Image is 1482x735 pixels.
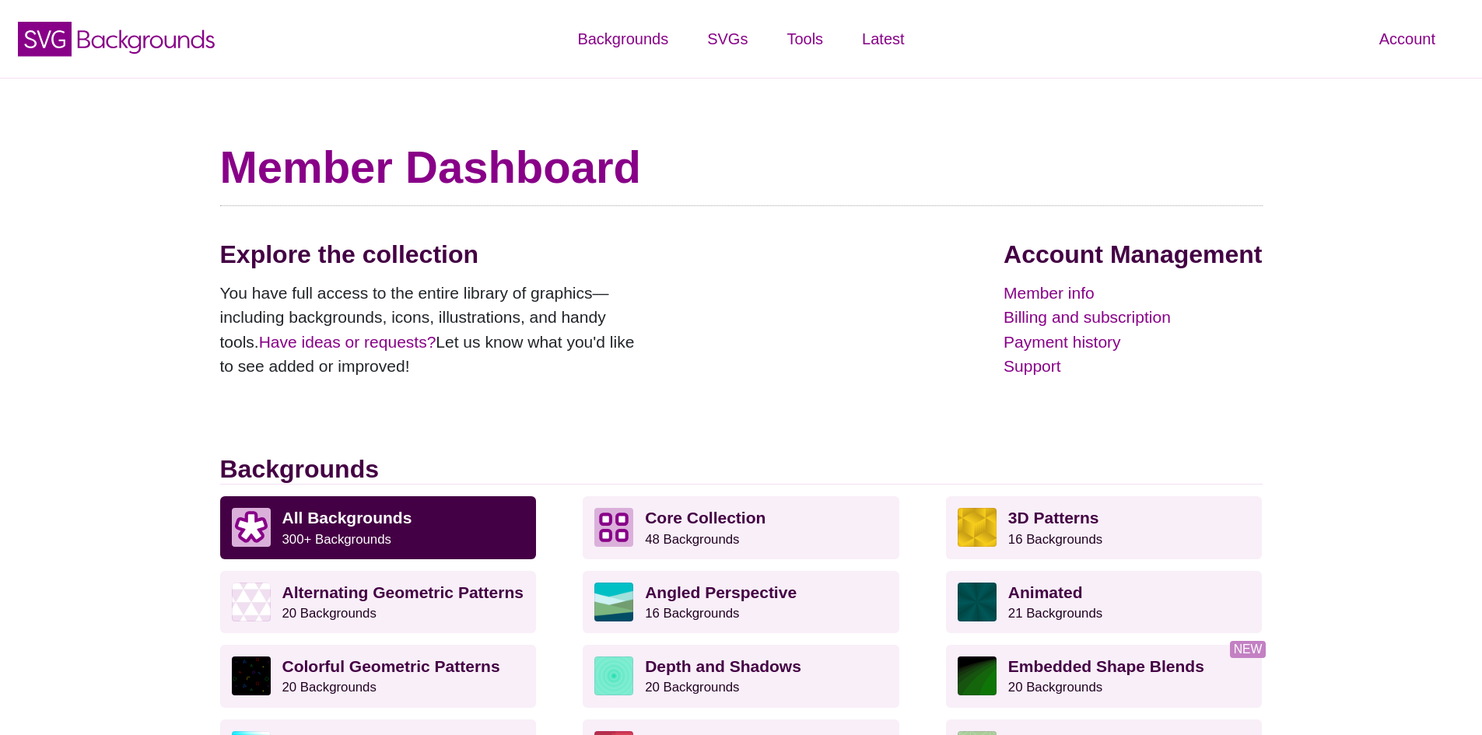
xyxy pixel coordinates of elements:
a: Have ideas or requests? [259,333,436,351]
a: Animated21 Backgrounds [946,571,1263,633]
a: SVGs [688,16,767,62]
img: abstract landscape with sky mountains and water [594,583,633,621]
strong: Core Collection [645,509,766,527]
strong: Embedded Shape Blends [1008,657,1204,675]
small: 20 Backgrounds [282,680,377,695]
a: Embedded Shape Blends20 Backgrounds [946,645,1263,707]
small: 300+ Backgrounds [282,532,391,547]
p: You have full access to the entire library of graphics—including backgrounds, icons, illustration... [220,281,648,379]
a: All Backgrounds 300+ Backgrounds [220,496,537,558]
img: a rainbow pattern of outlined geometric shapes [232,656,271,695]
h2: Account Management [1004,240,1262,269]
small: 16 Backgrounds [645,606,739,621]
strong: All Backgrounds [282,509,412,527]
small: 21 Backgrounds [1008,606,1102,621]
a: Support [1004,354,1262,379]
img: fancy golden cube pattern [958,508,997,547]
a: Tools [767,16,843,62]
small: 20 Backgrounds [282,606,377,621]
a: Member info [1004,281,1262,306]
small: 16 Backgrounds [1008,532,1102,547]
strong: Alternating Geometric Patterns [282,583,524,601]
a: Core Collection 48 Backgrounds [583,496,899,558]
small: 20 Backgrounds [1008,680,1102,695]
a: Backgrounds [558,16,688,62]
a: Account [1360,16,1455,62]
h2: Backgrounds [220,454,1263,485]
img: green layered rings within rings [594,656,633,695]
a: Latest [843,16,923,62]
a: Angled Perspective16 Backgrounds [583,571,899,633]
a: Alternating Geometric Patterns20 Backgrounds [220,571,537,633]
strong: Depth and Shadows [645,657,801,675]
img: green to black rings rippling away from corner [958,656,997,695]
strong: Animated [1008,583,1083,601]
a: Depth and Shadows20 Backgrounds [583,645,899,707]
img: light purple and white alternating triangle pattern [232,583,271,621]
a: Colorful Geometric Patterns20 Backgrounds [220,645,537,707]
strong: Angled Perspective [645,583,797,601]
small: 48 Backgrounds [645,532,739,547]
h1: Member Dashboard [220,140,1263,194]
small: 20 Backgrounds [645,680,739,695]
h2: Explore the collection [220,240,648,269]
a: Payment history [1004,330,1262,355]
a: Billing and subscription [1004,305,1262,330]
img: green rave light effect animated background [958,583,997,621]
a: 3D Patterns16 Backgrounds [946,496,1263,558]
strong: Colorful Geometric Patterns [282,657,500,675]
strong: 3D Patterns [1008,509,1099,527]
